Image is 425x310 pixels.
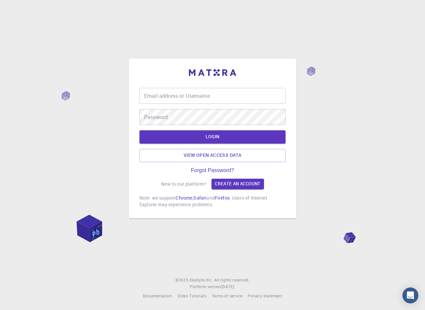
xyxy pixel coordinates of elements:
span: [DATE] . [221,284,235,289]
span: © 2025 [175,277,189,283]
p: Note: we support , and . Users of Internet Explorer may experience problems. [139,195,286,208]
span: Exabyte Inc. [190,277,213,282]
a: Firefox [215,195,230,201]
a: Video Tutorials [177,293,207,299]
a: Documentation [143,293,172,299]
a: Exabyte Inc. [190,277,213,283]
a: Terms of service [212,293,242,299]
a: Forgot Password? [191,167,234,173]
span: Documentation [143,293,172,298]
a: Privacy statement [248,293,282,299]
span: Terms of service [212,293,242,298]
a: [DATE]. [221,283,235,290]
p: New to our platform? [161,181,206,187]
a: Chrome [176,195,192,201]
span: Privacy statement [248,293,282,298]
span: Video Tutorials [177,293,207,298]
a: Safari [193,195,207,201]
button: LOGIN [139,130,286,144]
span: Platform version [190,283,221,290]
a: Create an account [212,179,264,189]
a: View open access data [139,149,286,162]
div: Open Intercom Messenger [402,287,418,303]
span: All rights reserved. [214,277,250,283]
